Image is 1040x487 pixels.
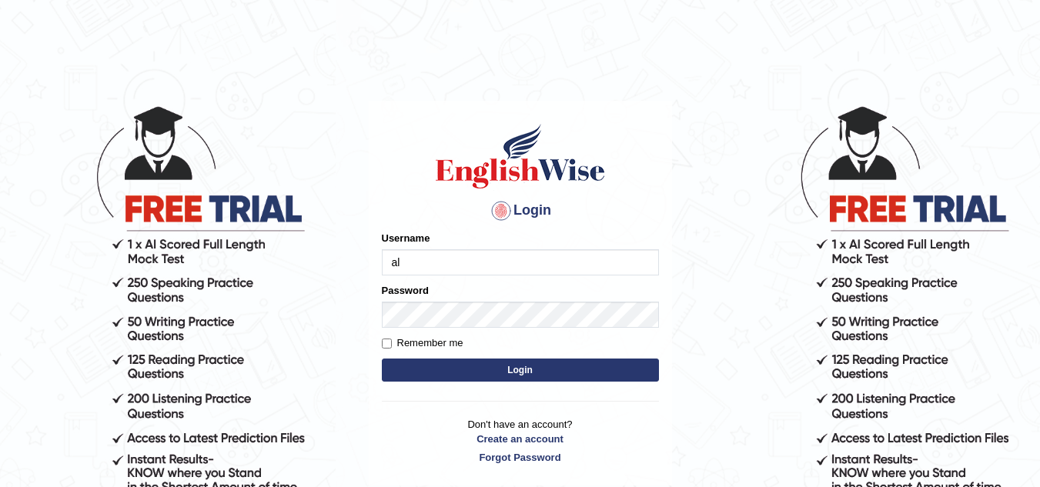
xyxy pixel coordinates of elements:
[382,198,659,223] h4: Login
[382,359,659,382] button: Login
[382,339,392,349] input: Remember me
[382,417,659,465] p: Don't have an account?
[433,122,608,191] img: Logo of English Wise sign in for intelligent practice with AI
[382,283,429,298] label: Password
[382,432,659,446] a: Create an account
[382,231,430,245] label: Username
[382,335,463,351] label: Remember me
[382,450,659,465] a: Forgot Password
